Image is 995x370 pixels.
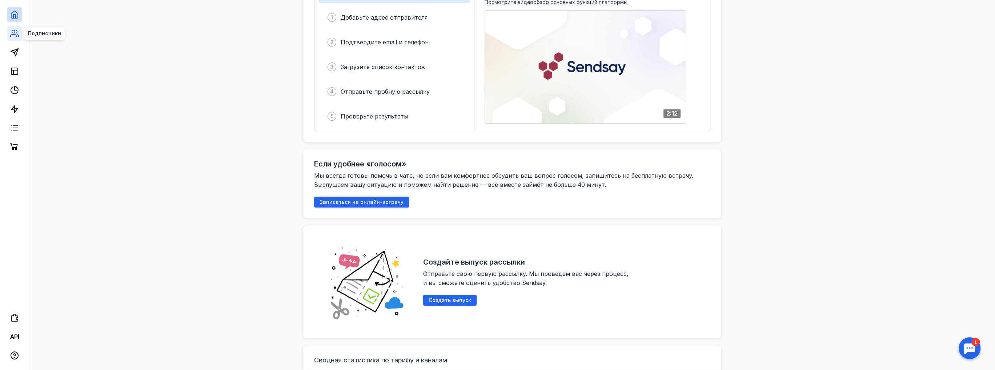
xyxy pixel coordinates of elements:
[429,297,471,303] span: Создать выпуск
[330,88,334,95] span: 4
[663,109,681,118] div: 2:12
[330,39,334,46] span: 2
[341,39,429,46] span: Подтвердите email и телефон
[314,199,409,205] a: Записаться на онлайн-встречу
[330,113,334,120] span: 5
[331,14,333,21] span: 1
[423,270,630,286] span: Отправьте свою первую рассылку. Мы проведем вас через процесс, и вы сможете оценить удобство Send...
[423,295,477,306] button: Создать выпуск
[321,237,412,327] img: abd19fe006828e56528c6cd305e49c57.png
[330,63,334,71] span: 3
[320,199,404,205] span: Записаться на онлайн-встречу
[423,258,525,266] h2: Создайте выпуск рассылки
[314,357,710,364] h3: Сводная статистика по тарифу и каналам
[16,4,25,12] div: 1
[341,88,430,95] span: Отправьте пробную рассылку
[28,31,61,36] span: Подписчики
[341,14,428,21] span: Добавьте адрес отправителя
[314,172,695,188] span: Мы всегда готовы помочь в чате, но если вам комфортнее обсудить ваш вопрос голосом, запишитесь на...
[341,113,408,120] span: Проверьте результаты
[314,197,409,208] button: Записаться на онлайн-встречу
[314,160,406,168] h2: Если удобнее «голосом»
[341,63,425,71] span: Загрузите список контактов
